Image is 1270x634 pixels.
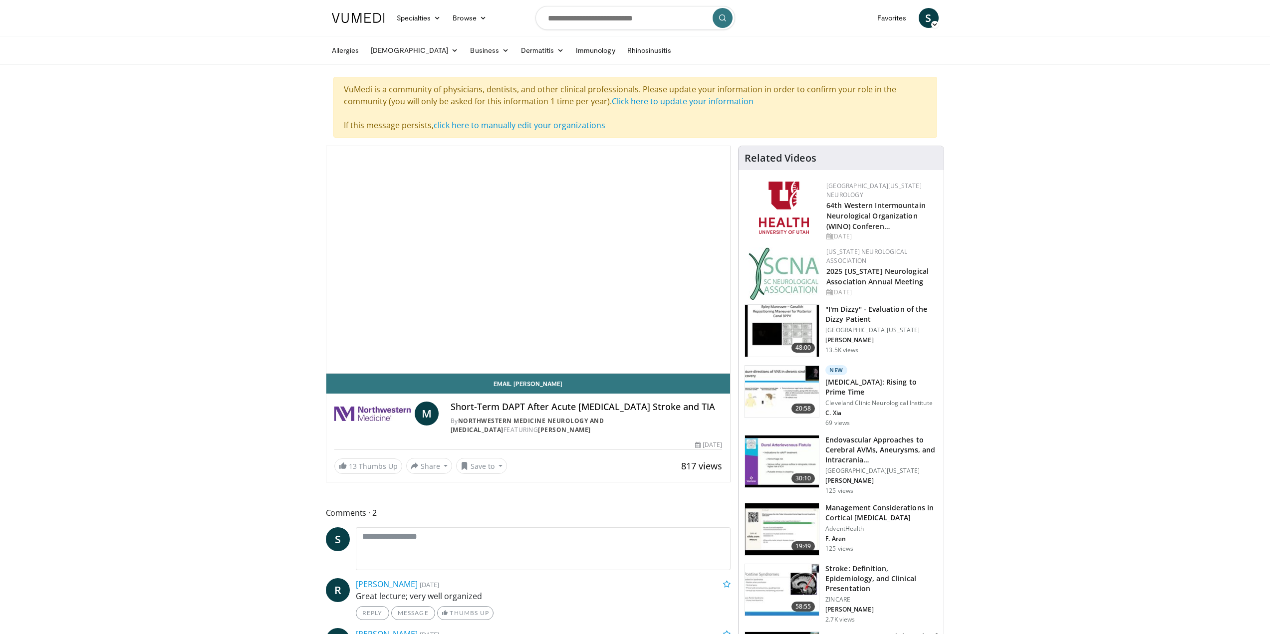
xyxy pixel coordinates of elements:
[451,402,722,413] h4: Short-Term DAPT After Acute [MEDICAL_DATA] Stroke and TIA
[826,201,926,231] a: 64th Western Intermountain Neurological Organization (WINO) Conferen…
[825,477,938,485] p: [PERSON_NAME]
[825,545,853,553] p: 125 views
[621,40,677,60] a: Rhinosinusitis
[825,419,850,427] p: 69 views
[745,503,938,556] a: 19:49 Management Considerations in Cortical [MEDICAL_DATA] AdventHealth F. Aran 125 views
[420,580,439,589] small: [DATE]
[745,435,938,495] a: 30:10 Endovascular Approaches to Cerebral AVMs, Aneurysms, and Intracrania… [GEOGRAPHIC_DATA][US_...
[451,417,604,434] a: Northwestern Medicine Neurology and [MEDICAL_DATA]
[826,182,922,199] a: [GEOGRAPHIC_DATA][US_STATE] Neurology
[326,527,350,551] a: S
[825,535,938,543] p: F. Aran
[695,440,722,449] div: [DATE]
[791,343,815,353] span: 48:00
[456,458,507,474] button: Save to
[745,366,819,418] img: f1d696cd-2275-40a1-93b3-437403182b66.150x105_q85_crop-smart_upscale.jpg
[334,402,411,425] img: Northwestern Medicine Neurology and Neurosurgery
[826,247,907,265] a: [US_STATE] Neurological Association
[406,458,453,474] button: Share
[349,461,357,471] span: 13
[326,578,350,602] a: R
[745,564,819,616] img: 26d5732c-95f1-4678-895e-01ffe56ce748.150x105_q85_crop-smart_upscale.jpg
[451,417,722,434] div: By FEATURING
[759,182,809,234] img: f6362829-b0a3-407d-a044-59546adfd345.png.150x105_q85_autocrop_double_scale_upscale_version-0.2.png
[745,152,816,164] h4: Related Videos
[791,541,815,551] span: 19:49
[515,40,570,60] a: Dermatitis
[356,590,731,602] p: Great lecture; very well organized
[326,40,365,60] a: Allergies
[825,616,855,624] p: 2.7K views
[791,404,815,414] span: 20:58
[825,409,938,417] p: C. Xia
[825,304,938,324] h3: "I'm Dizzy" - Evaluation of the Dizzy Patient
[826,232,936,241] div: [DATE]
[745,435,819,487] img: 6167d7e7-641b-44fc-89de-ec99ed7447bb.150x105_q85_crop-smart_upscale.jpg
[749,247,819,300] img: b123db18-9392-45ae-ad1d-42c3758a27aa.jpg.150x105_q85_autocrop_double_scale_upscale_version-0.2.jpg
[535,6,735,30] input: Search topics, interventions
[612,96,754,107] a: Click here to update your information
[538,425,591,434] a: [PERSON_NAME]
[825,487,853,495] p: 125 views
[825,336,938,344] p: [PERSON_NAME]
[791,473,815,483] span: 30:10
[745,305,819,357] img: 5373e1fe-18ae-47e7-ad82-0c604b173657.150x105_q85_crop-smart_upscale.jpg
[356,579,418,590] a: [PERSON_NAME]
[791,602,815,612] span: 58:55
[434,120,605,131] a: click here to manually edit your organizations
[326,506,731,519] span: Comments 2
[391,606,435,620] a: Message
[825,377,938,397] h3: [MEDICAL_DATA]: Rising to Prime Time
[356,606,389,620] a: Reply
[825,346,858,354] p: 13.5K views
[825,326,938,334] p: [GEOGRAPHIC_DATA][US_STATE]
[745,564,938,624] a: 58:55 Stroke: Definition, Epidemiology, and Clinical Presentation ZINCARE [PERSON_NAME] 2.7K views
[871,8,913,28] a: Favorites
[826,266,929,286] a: 2025 [US_STATE] Neurological Association Annual Meeting
[326,146,731,374] video-js: Video Player
[437,606,494,620] a: Thumbs Up
[391,8,447,28] a: Specialties
[334,458,402,474] a: 13 Thumbs Up
[919,8,939,28] a: S
[825,435,938,465] h3: Endovascular Approaches to Cerebral AVMs, Aneurysms, and Intracrania…
[825,564,938,594] h3: Stroke: Definition, Epidemiology, and Clinical Presentation
[464,40,515,60] a: Business
[825,399,938,407] p: Cleveland Clinic Neurological Institute
[745,304,938,357] a: 48:00 "I'm Dizzy" - Evaluation of the Dizzy Patient [GEOGRAPHIC_DATA][US_STATE] [PERSON_NAME] 13....
[825,525,938,533] p: AdventHealth
[333,77,937,138] div: VuMedi is a community of physicians, dentists, and other clinical professionals. Please update yo...
[745,365,938,427] a: 20:58 New [MEDICAL_DATA]: Rising to Prime Time Cleveland Clinic Neurological Institute C. Xia 69 ...
[825,606,938,614] p: [PERSON_NAME]
[825,503,938,523] h3: Management Considerations in Cortical [MEDICAL_DATA]
[332,13,385,23] img: VuMedi Logo
[570,40,621,60] a: Immunology
[745,503,819,555] img: 43dcbb99-5764-4f51-bf18-3e9fe8b1d216.150x105_q85_crop-smart_upscale.jpg
[447,8,493,28] a: Browse
[825,365,847,375] p: New
[825,467,938,475] p: [GEOGRAPHIC_DATA][US_STATE]
[326,374,731,394] a: Email [PERSON_NAME]
[415,402,439,425] a: M
[365,40,464,60] a: [DEMOGRAPHIC_DATA]
[826,288,936,297] div: [DATE]
[825,596,938,604] p: ZINCARE
[681,460,722,472] span: 817 views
